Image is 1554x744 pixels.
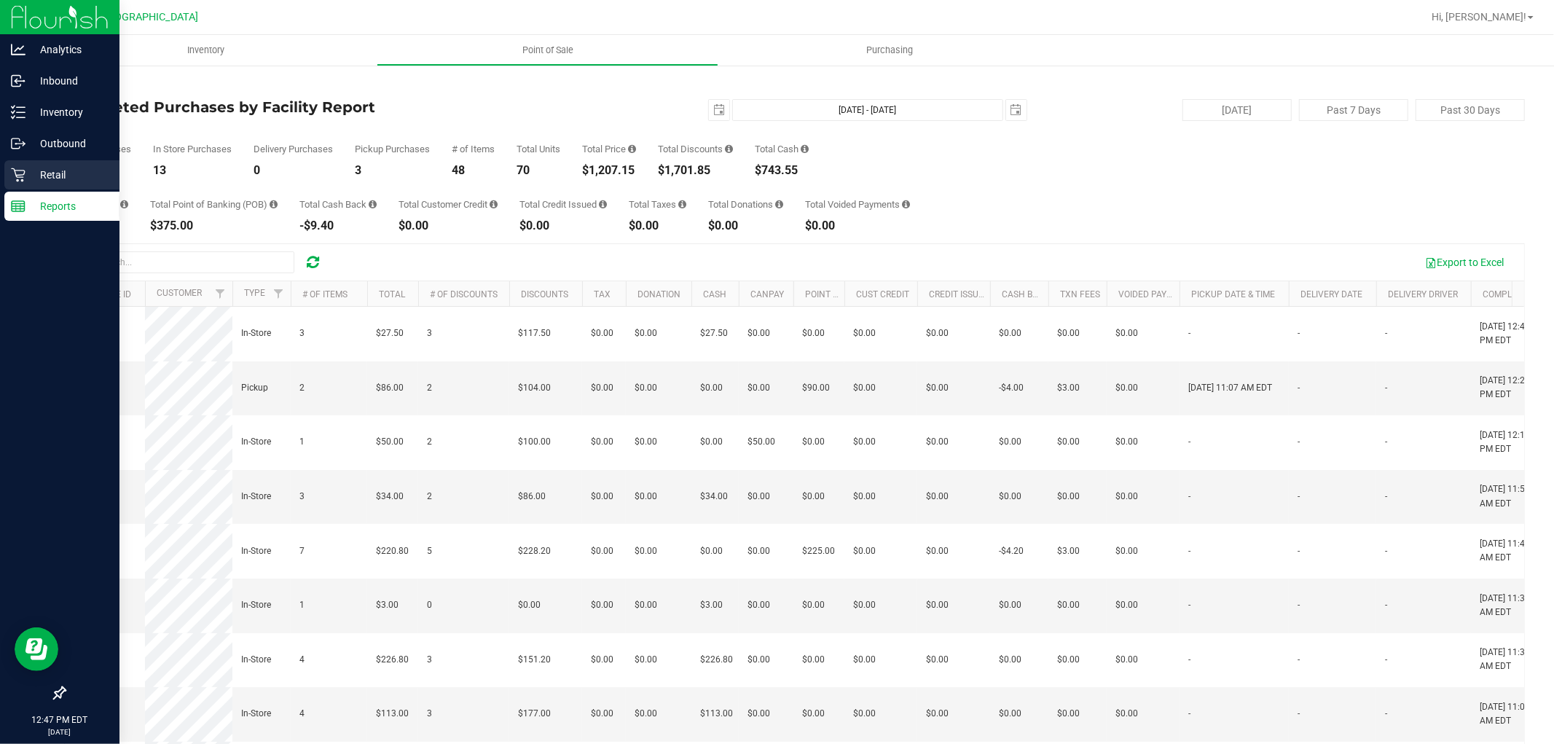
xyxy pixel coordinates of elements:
[11,168,25,182] inline-svg: Retail
[64,99,551,115] h4: Completed Purchases by Facility Report
[299,490,305,504] span: 3
[926,435,949,449] span: $0.00
[1115,381,1138,395] span: $0.00
[1385,381,1387,395] span: -
[999,544,1024,558] span: -$4.20
[582,165,636,176] div: $1,207.15
[853,598,876,612] span: $0.00
[150,200,278,209] div: Total Point of Banking (POB)
[700,544,723,558] span: $0.00
[582,144,636,154] div: Total Price
[1060,289,1100,299] a: Txn Fees
[11,136,25,151] inline-svg: Outbound
[376,653,409,667] span: $226.80
[591,490,613,504] span: $0.00
[658,165,733,176] div: $1,701.85
[635,653,657,667] span: $0.00
[591,435,613,449] span: $0.00
[926,598,949,612] span: $0.00
[25,103,113,121] p: Inventory
[856,289,909,299] a: Cust Credit
[376,707,409,721] span: $113.00
[399,220,498,232] div: $0.00
[1006,100,1027,120] span: select
[25,41,113,58] p: Analytics
[376,544,409,558] span: $220.80
[635,490,657,504] span: $0.00
[355,144,430,154] div: Pickup Purchases
[1188,544,1190,558] span: -
[1480,700,1535,728] span: [DATE] 11:00 AM EDT
[518,435,551,449] span: $100.00
[244,288,265,298] a: Type
[1385,598,1387,612] span: -
[1480,537,1535,565] span: [DATE] 11:48 AM EDT
[1385,490,1387,504] span: -
[208,281,232,306] a: Filter
[1115,490,1138,504] span: $0.00
[999,598,1021,612] span: $0.00
[1182,99,1292,121] button: [DATE]
[1115,544,1138,558] span: $0.00
[635,707,657,721] span: $0.00
[1385,435,1387,449] span: -
[1188,381,1272,395] span: [DATE] 11:07 AM EDT
[241,435,271,449] span: In-Store
[926,490,949,504] span: $0.00
[427,707,432,721] span: 3
[376,598,399,612] span: $3.00
[926,707,949,721] span: $0.00
[1115,326,1138,340] span: $0.00
[519,220,607,232] div: $0.00
[7,713,113,727] p: 12:47 PM EDT
[302,289,348,299] a: # of Items
[802,381,830,395] span: $90.00
[1416,99,1525,121] button: Past 30 Days
[254,165,333,176] div: 0
[999,435,1021,449] span: $0.00
[427,544,432,558] span: 5
[802,707,825,721] span: $0.00
[926,381,949,395] span: $0.00
[1115,435,1138,449] span: $0.00
[700,653,733,667] span: $226.80
[25,197,113,215] p: Reports
[747,598,770,612] span: $0.00
[376,435,404,449] span: $50.00
[1057,435,1080,449] span: $0.00
[76,251,294,273] input: Search...
[802,653,825,667] span: $0.00
[1188,598,1190,612] span: -
[635,435,657,449] span: $0.00
[1057,598,1080,612] span: $0.00
[999,326,1021,340] span: $0.00
[1483,289,1545,299] a: Completed At
[427,326,432,340] span: 3
[299,435,305,449] span: 1
[853,435,876,449] span: $0.00
[25,166,113,184] p: Retail
[120,200,128,209] i: Sum of the successful, non-voided CanPay payment transactions for all purchases in the date range.
[853,381,876,395] span: $0.00
[747,544,770,558] span: $0.00
[700,598,723,612] span: $3.00
[518,598,541,612] span: $0.00
[853,326,876,340] span: $0.00
[1057,381,1080,395] span: $3.00
[430,289,498,299] a: # of Discounts
[1057,653,1080,667] span: $0.00
[591,326,613,340] span: $0.00
[1118,289,1190,299] a: Voided Payment
[708,220,783,232] div: $0.00
[658,144,733,154] div: Total Discounts
[299,326,305,340] span: 3
[853,544,876,558] span: $0.00
[847,44,933,57] span: Purchasing
[628,144,636,154] i: Sum of the total prices of all purchases in the date range.
[299,598,305,612] span: 1
[637,289,680,299] a: Donation
[999,381,1024,395] span: -$4.00
[926,544,949,558] span: $0.00
[629,200,686,209] div: Total Taxes
[1298,707,1300,721] span: -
